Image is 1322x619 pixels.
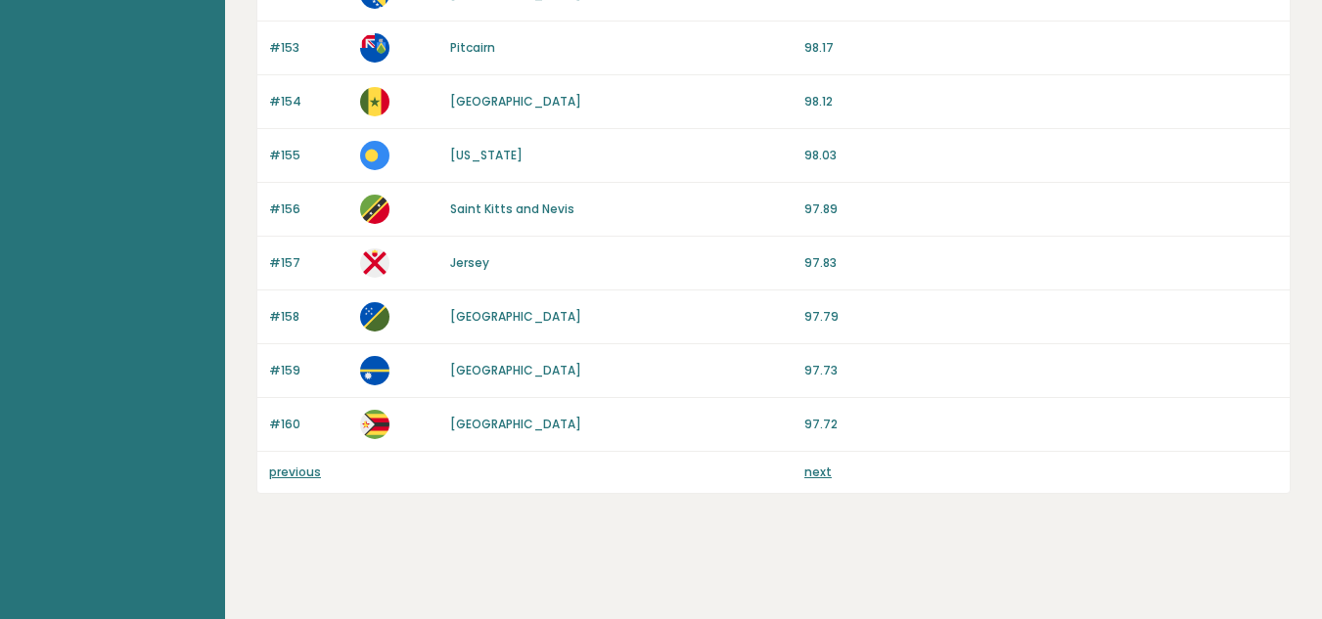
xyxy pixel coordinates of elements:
a: [US_STATE] [450,147,523,163]
a: Saint Kitts and Nevis [450,200,574,217]
p: #154 [269,93,348,111]
p: 98.12 [804,93,1278,111]
p: 98.17 [804,39,1278,57]
img: sb.svg [360,302,389,332]
a: previous [269,464,321,480]
p: #160 [269,416,348,433]
p: 97.72 [804,416,1278,433]
p: 97.73 [804,362,1278,379]
a: Pitcairn [450,39,495,56]
p: #158 [269,308,348,326]
a: [GEOGRAPHIC_DATA] [450,416,581,432]
img: pw.svg [360,141,389,170]
a: [GEOGRAPHIC_DATA] [450,93,581,110]
p: #159 [269,362,348,379]
p: #153 [269,39,348,57]
img: pn.svg [360,33,389,63]
img: je.svg [360,248,389,278]
p: #156 [269,200,348,218]
img: kn.svg [360,195,389,224]
a: next [804,464,832,480]
img: nr.svg [360,356,389,385]
a: Jersey [450,254,489,271]
img: sn.svg [360,87,389,116]
p: 97.79 [804,308,1278,326]
p: 97.83 [804,254,1278,272]
p: 97.89 [804,200,1278,218]
p: 98.03 [804,147,1278,164]
p: #155 [269,147,348,164]
img: zw.svg [360,410,389,439]
p: #157 [269,254,348,272]
a: [GEOGRAPHIC_DATA] [450,362,581,378]
a: [GEOGRAPHIC_DATA] [450,308,581,325]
